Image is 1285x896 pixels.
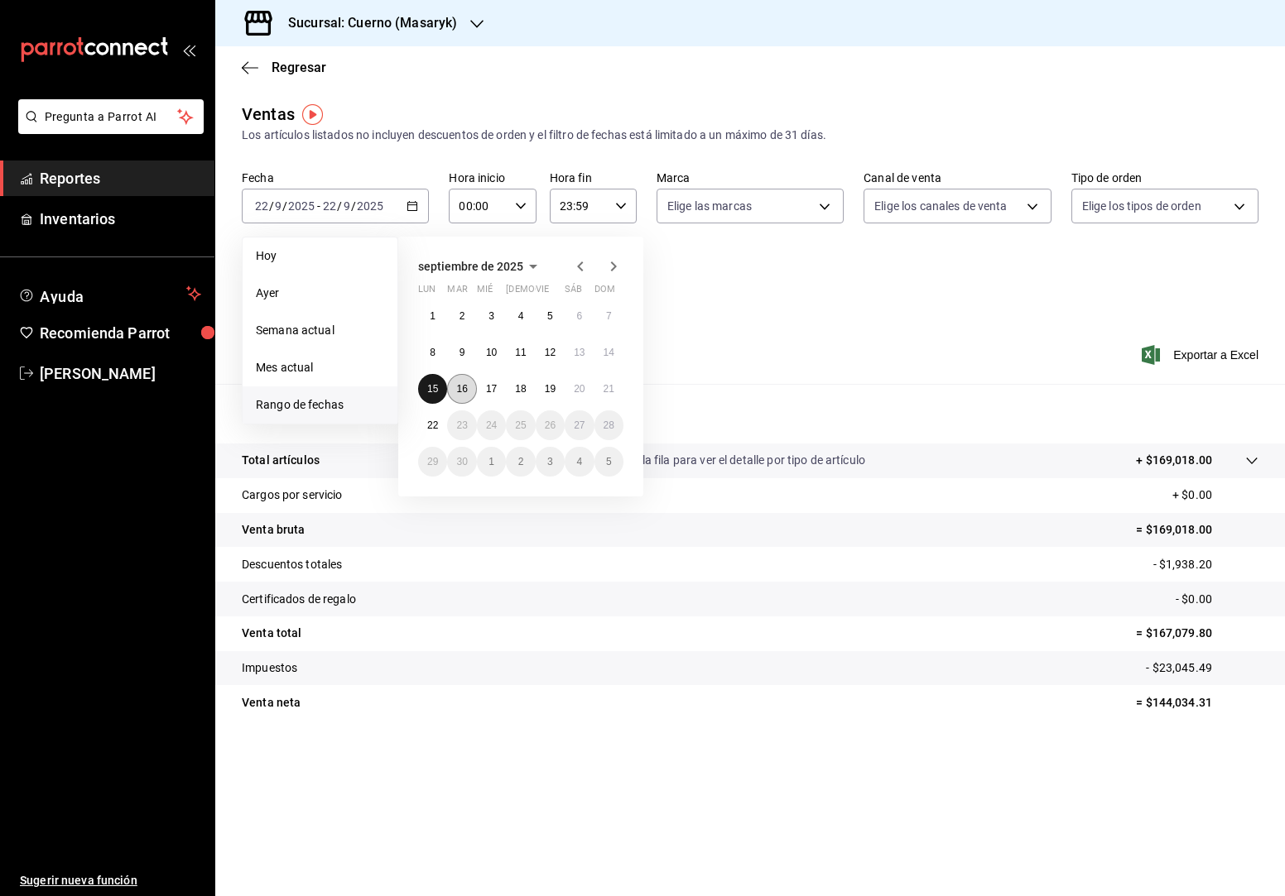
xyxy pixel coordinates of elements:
span: Hoy [256,247,384,265]
abbr: 9 de septiembre de 2025 [460,347,465,358]
abbr: 14 de septiembre de 2025 [604,347,614,358]
button: 4 de septiembre de 2025 [506,301,535,331]
abbr: lunes [418,284,436,301]
abbr: 24 de septiembre de 2025 [486,419,497,431]
button: 26 de septiembre de 2025 [536,410,565,440]
abbr: 1 de octubre de 2025 [488,456,494,467]
button: 1 de septiembre de 2025 [418,301,447,331]
button: Exportar a Excel [1145,345,1259,365]
label: Hora fin [550,172,637,184]
button: 28 de septiembre de 2025 [594,410,623,440]
button: 25 de septiembre de 2025 [506,410,535,440]
button: 11 de septiembre de 2025 [506,338,535,367]
p: Cargos por servicio [242,486,343,504]
button: 14 de septiembre de 2025 [594,338,623,367]
abbr: miércoles [477,284,493,301]
span: Recomienda Parrot [40,322,201,344]
abbr: 25 de septiembre de 2025 [515,419,526,431]
input: -- [322,199,337,213]
abbr: 12 de septiembre de 2025 [545,347,556,358]
p: + $169,018.00 [1136,452,1212,469]
abbr: 26 de septiembre de 2025 [545,419,556,431]
abbr: domingo [594,284,615,301]
p: + $0.00 [1172,486,1259,504]
span: Semana actual [256,322,384,339]
label: Hora inicio [449,172,536,184]
p: Venta neta [242,694,301,712]
button: 21 de septiembre de 2025 [594,374,623,404]
button: 10 de septiembre de 2025 [477,338,506,367]
span: Elige las marcas [667,198,752,214]
img: Tooltip marker [302,104,323,125]
abbr: 6 de septiembre de 2025 [576,310,582,322]
button: 22 de septiembre de 2025 [418,410,447,440]
p: Certificados de regalo [242,591,356,608]
abbr: 18 de septiembre de 2025 [515,383,526,395]
abbr: 8 de septiembre de 2025 [430,347,436,358]
span: Reportes [40,167,201,189]
p: - $23,045.49 [1146,659,1259,677]
span: [PERSON_NAME] [40,362,201,385]
button: 30 de septiembre de 2025 [447,447,476,477]
button: 8 de septiembre de 2025 [418,338,447,367]
abbr: 3 de septiembre de 2025 [488,310,494,322]
span: Mes actual [256,359,384,376]
button: 17 de septiembre de 2025 [477,374,506,404]
p: Resumen [242,404,1259,424]
abbr: 13 de septiembre de 2025 [574,347,585,358]
input: ---- [356,199,384,213]
label: Fecha [242,172,429,184]
abbr: 5 de octubre de 2025 [606,456,612,467]
span: Ayer [256,285,384,302]
span: / [282,199,287,213]
abbr: 2 de octubre de 2025 [518,456,524,467]
span: Elige los tipos de orden [1082,198,1201,214]
button: 18 de septiembre de 2025 [506,374,535,404]
button: 1 de octubre de 2025 [477,447,506,477]
abbr: viernes [536,284,549,301]
abbr: 23 de septiembre de 2025 [456,419,467,431]
p: Da clic en la fila para ver el detalle por tipo de artículo [590,452,865,469]
p: Total artículos [242,452,320,469]
button: 7 de septiembre de 2025 [594,301,623,331]
div: Los artículos listados no incluyen descuentos de orden y el filtro de fechas está limitado a un m... [242,127,1259,144]
span: septiembre de 2025 [418,260,523,273]
button: 16 de septiembre de 2025 [447,374,476,404]
label: Canal de venta [864,172,1051,184]
p: = $144,034.31 [1136,694,1259,712]
p: Descuentos totales [242,556,342,573]
abbr: 16 de septiembre de 2025 [456,383,467,395]
span: Elige los canales de venta [874,198,1007,214]
button: 4 de octubre de 2025 [565,447,594,477]
button: 2 de septiembre de 2025 [447,301,476,331]
span: / [269,199,274,213]
span: Regresar [272,60,326,75]
p: Impuestos [242,659,297,677]
abbr: 1 de septiembre de 2025 [430,310,436,322]
abbr: jueves [506,284,604,301]
input: ---- [287,199,315,213]
span: - [317,199,320,213]
p: Venta total [242,625,301,642]
abbr: 30 de septiembre de 2025 [456,456,467,467]
button: 6 de septiembre de 2025 [565,301,594,331]
a: Pregunta a Parrot AI [12,120,204,137]
abbr: 2 de septiembre de 2025 [460,310,465,322]
button: septiembre de 2025 [418,256,543,276]
p: Venta bruta [242,521,305,539]
abbr: 3 de octubre de 2025 [547,456,553,467]
p: = $167,079.80 [1136,625,1259,642]
p: - $0.00 [1176,591,1259,608]
abbr: 28 de septiembre de 2025 [604,419,614,431]
input: -- [343,199,351,213]
button: 24 de septiembre de 2025 [477,410,506,440]
abbr: 19 de septiembre de 2025 [545,383,556,395]
button: 19 de septiembre de 2025 [536,374,565,404]
label: Marca [657,172,844,184]
span: Pregunta a Parrot AI [45,108,178,126]
abbr: 29 de septiembre de 2025 [427,456,438,467]
button: 2 de octubre de 2025 [506,447,535,477]
span: / [337,199,342,213]
abbr: 10 de septiembre de 2025 [486,347,497,358]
